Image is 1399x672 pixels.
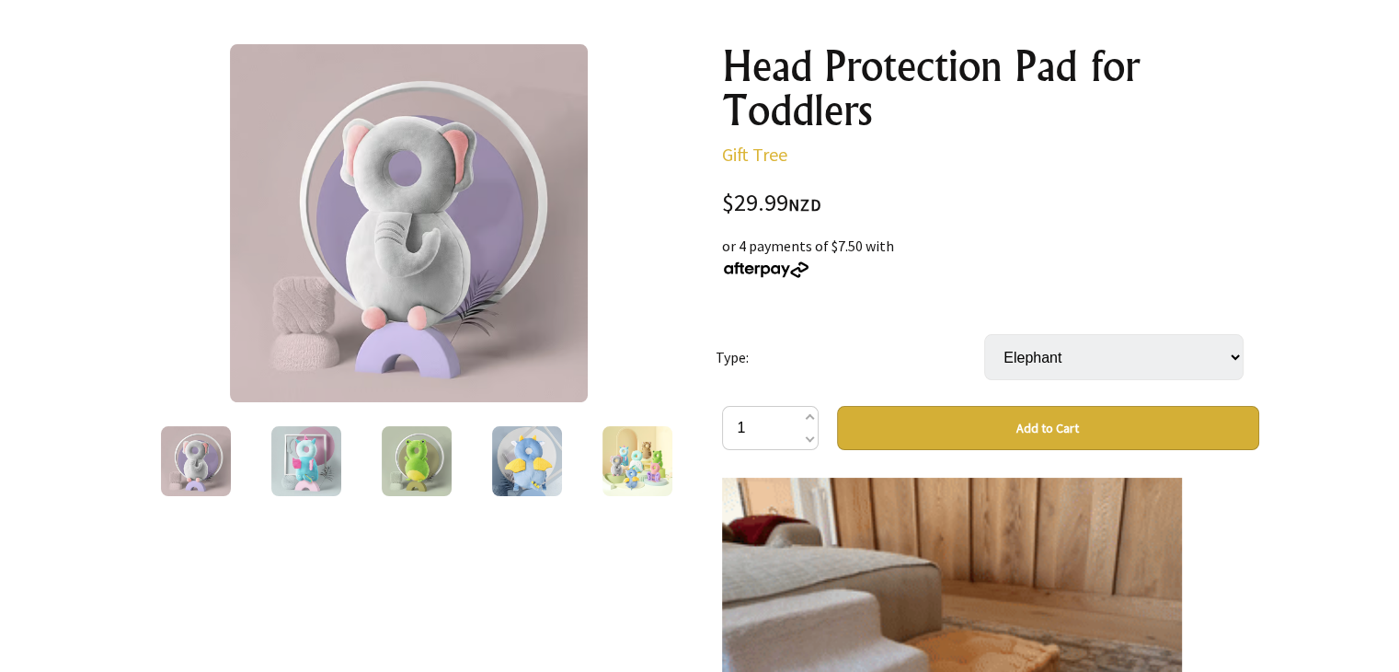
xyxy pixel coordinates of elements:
[492,426,562,496] img: Head Protection Pad for Toddlers
[722,143,787,166] a: Gift Tree
[788,194,821,215] span: NZD
[722,261,810,278] img: Afterpay
[382,426,452,496] img: Head Protection Pad for Toddlers
[722,191,1259,216] div: $29.99
[161,426,231,496] img: Head Protection Pad for Toddlers
[271,426,341,496] img: Head Protection Pad for Toddlers
[230,44,588,402] img: Head Protection Pad for Toddlers
[716,308,984,406] td: Type:
[837,406,1259,450] button: Add to Cart
[722,235,1259,279] div: or 4 payments of $7.50 with
[602,426,672,496] img: Head Protection Pad for Toddlers
[722,44,1259,133] h1: Head Protection Pad for Toddlers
